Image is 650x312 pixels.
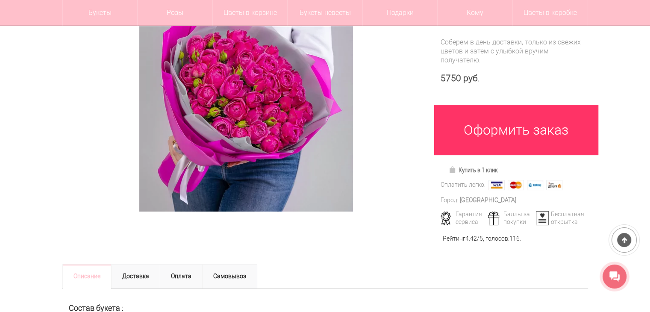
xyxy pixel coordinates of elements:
[62,264,112,289] a: Описание
[485,210,534,226] div: Баллы за покупки
[533,210,582,226] div: Бесплатная открытка
[449,166,459,173] img: Купить в 1 клик
[460,196,516,205] div: [GEOGRAPHIC_DATA]
[160,264,203,289] a: Оплата
[441,38,588,65] div: Соберем в день доставки, только из свежих цветов и затем с улыбкой вручим получателю.
[465,235,477,242] span: 4.42
[438,210,487,226] div: Гарантия сервиса
[546,180,562,190] img: Яндекс Деньги
[202,264,257,289] a: Самовывоз
[508,180,524,190] img: MasterCard
[445,164,502,176] a: Купить в 1 клик
[488,180,505,190] img: Visa
[434,105,598,155] a: Оформить заказ
[111,264,160,289] a: Доставка
[509,235,520,242] span: 116
[441,73,588,84] div: 5750 руб.
[443,234,521,243] div: Рейтинг /5, голосов: .
[441,196,459,205] div: Город:
[441,180,485,189] div: Оплатить легко:
[527,180,543,190] img: Webmoney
